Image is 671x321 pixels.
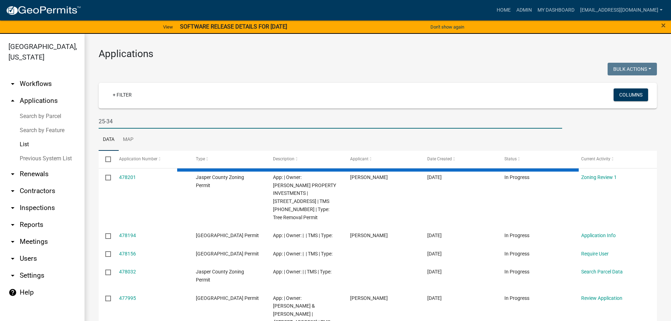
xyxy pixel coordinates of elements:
[504,295,529,301] span: In Progress
[8,80,17,88] i: arrow_drop_down
[427,295,442,301] span: 09/13/2025
[504,174,529,180] span: In Progress
[99,114,562,129] input: Search for applications
[8,221,17,229] i: arrow_drop_down
[99,129,119,151] a: Data
[343,151,421,168] datatable-header-cell: Applicant
[8,288,17,297] i: help
[581,251,609,257] a: Require User
[119,251,136,257] a: 478156
[535,4,577,17] a: My Dashboard
[196,156,205,161] span: Type
[494,4,514,17] a: Home
[119,174,136,180] a: 478201
[8,170,17,178] i: arrow_drop_down
[421,151,498,168] datatable-header-cell: Date Created
[99,151,112,168] datatable-header-cell: Select
[8,271,17,280] i: arrow_drop_down
[427,233,442,238] span: 09/14/2025
[581,295,622,301] a: Review Application
[504,233,529,238] span: In Progress
[196,269,244,283] span: Jasper County Zoning Permit
[504,251,529,257] span: In Progress
[428,21,467,33] button: Don't show again
[196,233,259,238] span: Jasper County Building Permit
[614,88,648,101] button: Columns
[273,156,294,161] span: Description
[180,23,287,30] strong: SOFTWARE RELEASE DETAILS FOR [DATE]
[119,295,136,301] a: 477995
[119,269,136,274] a: 478032
[350,295,388,301] span: James Lawson
[577,4,665,17] a: [EMAIL_ADDRESS][DOMAIN_NAME]
[266,151,343,168] datatable-header-cell: Description
[504,156,517,161] span: Status
[427,251,442,257] span: 09/14/2025
[119,233,136,238] a: 478194
[427,269,442,274] span: 09/13/2025
[504,269,529,274] span: In Progress
[427,174,442,180] span: 09/14/2025
[107,88,137,101] a: + Filter
[581,269,623,274] a: Search Parcel Data
[196,174,244,188] span: Jasper County Zoning Permit
[514,4,535,17] a: Admin
[189,151,266,168] datatable-header-cell: Type
[350,156,368,161] span: Applicant
[273,269,331,274] span: App: | Owner: | | TMS | Type:
[581,233,616,238] a: Application Info
[581,174,617,180] a: Zoning Review 1
[350,233,388,238] span: Uriel Varela
[119,156,157,161] span: Application Number
[273,251,333,257] span: App: | Owner: | | TMS | Type:
[8,97,17,105] i: arrow_drop_up
[427,156,452,161] span: Date Created
[160,21,176,33] a: View
[196,295,259,301] span: Jasper County Building Permit
[661,21,666,30] button: Close
[497,151,574,168] datatable-header-cell: Status
[8,254,17,263] i: arrow_drop_down
[581,156,610,161] span: Current Activity
[273,174,336,220] span: App: | Owner: VARELA PROPERTY INVESTMENTS | 400 FREEDOM PKWY | TMS 039-00-03-001 | Type: Tree Rem...
[8,237,17,246] i: arrow_drop_down
[273,233,333,238] span: App: | Owner: | | TMS | Type:
[119,129,138,151] a: Map
[574,151,652,168] datatable-header-cell: Current Activity
[196,251,259,257] span: Jasper County Building Permit
[8,204,17,212] i: arrow_drop_down
[99,48,657,60] h3: Applications
[8,187,17,195] i: arrow_drop_down
[350,174,388,180] span: Uriel Varela
[661,20,666,30] span: ×
[608,63,657,75] button: Bulk Actions
[112,151,189,168] datatable-header-cell: Application Number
